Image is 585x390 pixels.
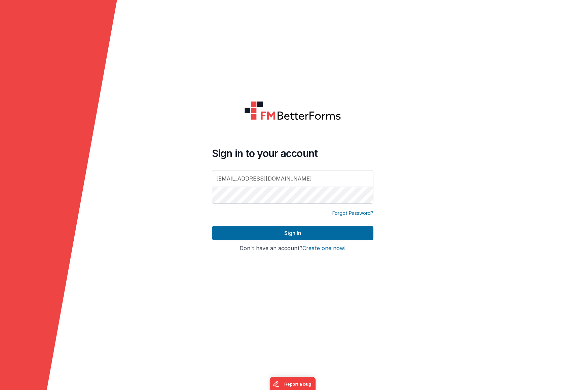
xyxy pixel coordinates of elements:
[302,245,345,251] button: Create one now!
[212,226,373,240] button: Sign In
[212,245,373,251] h4: Don't have an account?
[332,210,373,217] a: Forgot Password?
[212,170,373,187] input: Email Address
[212,147,373,159] h4: Sign in to your account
